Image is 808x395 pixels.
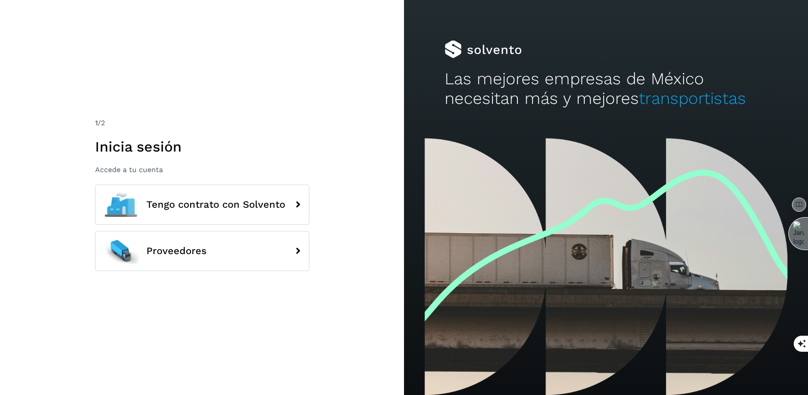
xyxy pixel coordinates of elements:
button: Tengo contrato con Solvento [95,185,309,225]
p: Accede a tu cuenta [95,165,309,174]
span: transportistas [639,89,746,108]
h2: Las mejores empresas de México necesitan más y mejores [445,69,768,109]
span: 1 [95,119,98,127]
span: Proveedores [146,246,207,256]
span: Tengo contrato con Solvento [146,199,285,210]
div: /2 [95,118,309,128]
h1: Inicia sesión [95,138,309,155]
button: Proveedores [95,231,309,271]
